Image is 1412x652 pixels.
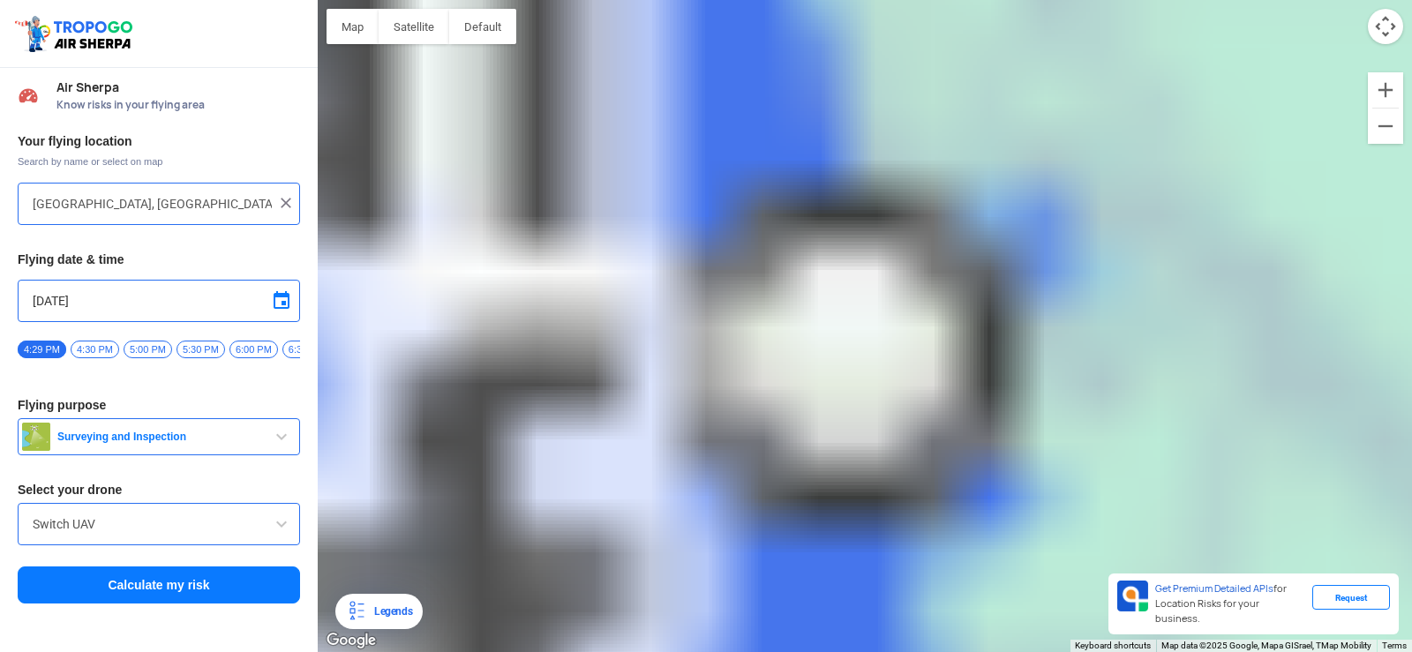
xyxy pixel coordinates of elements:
span: Get Premium Detailed APIs [1155,582,1273,595]
input: Search your flying location [33,193,272,214]
input: Select Date [33,290,285,311]
h3: Flying purpose [18,399,300,411]
div: for Location Risks for your business. [1148,581,1312,627]
button: Zoom out [1368,109,1403,144]
h3: Your flying location [18,135,300,147]
img: Risk Scores [18,85,39,106]
img: survey.png [22,423,50,451]
span: Air Sherpa [56,80,300,94]
span: Search by name or select on map [18,154,300,169]
button: Calculate my risk [18,566,300,603]
span: 6:30 PM [282,341,331,358]
img: ic_close.png [277,194,295,212]
a: Terms [1382,641,1407,650]
img: Legends [346,601,367,622]
span: 5:30 PM [176,341,225,358]
h3: Flying date & time [18,253,300,266]
span: 6:00 PM [229,341,278,358]
div: Request [1312,585,1390,610]
button: Show satellite imagery [379,9,449,44]
img: Google [322,629,380,652]
button: Surveying and Inspection [18,418,300,455]
a: Open this area in Google Maps (opens a new window) [322,629,380,652]
span: 5:00 PM [124,341,172,358]
span: Map data ©2025 Google, Mapa GISrael, TMap Mobility [1161,641,1371,650]
span: Surveying and Inspection [50,430,271,444]
img: Premium APIs [1117,581,1148,611]
button: Keyboard shortcuts [1075,640,1151,652]
button: Map camera controls [1368,9,1403,44]
button: Show street map [327,9,379,44]
input: Search by name or Brand [33,513,285,535]
h3: Select your drone [18,483,300,496]
img: ic_tgdronemaps.svg [13,13,139,54]
span: 4:29 PM [18,341,66,358]
div: Legends [367,601,412,622]
span: 4:30 PM [71,341,119,358]
span: Know risks in your flying area [56,98,300,112]
button: Zoom in [1368,72,1403,108]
